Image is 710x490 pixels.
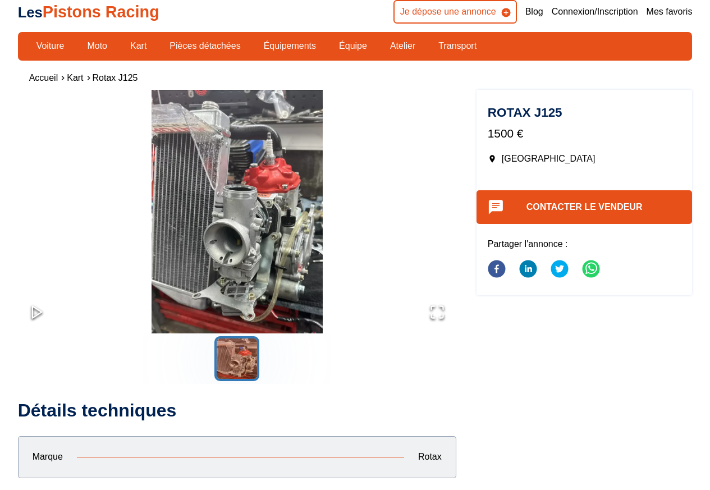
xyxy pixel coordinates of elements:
[256,36,323,56] a: Équipements
[18,90,456,333] img: image
[67,73,83,83] a: Kart
[551,253,569,287] button: twitter
[332,36,374,56] a: Équipe
[526,202,643,212] a: Contacter le vendeur
[477,190,693,224] button: Contacter le vendeur
[418,293,456,333] button: Open Fullscreen
[488,107,681,119] h1: Rotax J125
[18,3,159,21] a: LesPistons Racing
[18,336,456,381] div: Thumbnail Navigation
[19,451,77,463] p: Marque
[488,238,681,250] p: Partager l'annonce :
[525,6,543,18] a: Blog
[18,293,56,333] button: Play or Pause Slideshow
[214,336,259,381] button: Go to Slide 1
[383,36,423,56] a: Atelier
[431,36,484,56] a: Transport
[18,90,456,333] div: Go to Slide 1
[404,451,456,463] p: Rotax
[519,253,537,287] button: linkedin
[18,399,456,422] h2: Détails techniques
[488,125,681,141] p: 1500 €
[582,253,600,287] button: whatsapp
[93,73,138,83] a: Rotax J125
[29,73,58,83] a: Accueil
[647,6,693,18] a: Mes favoris
[29,36,72,56] a: Voiture
[488,253,506,287] button: facebook
[552,6,638,18] a: Connexion/Inscription
[80,36,114,56] a: Moto
[488,153,681,165] p: [GEOGRAPHIC_DATA]
[18,4,43,20] span: Les
[123,36,154,56] a: Kart
[162,36,248,56] a: Pièces détachées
